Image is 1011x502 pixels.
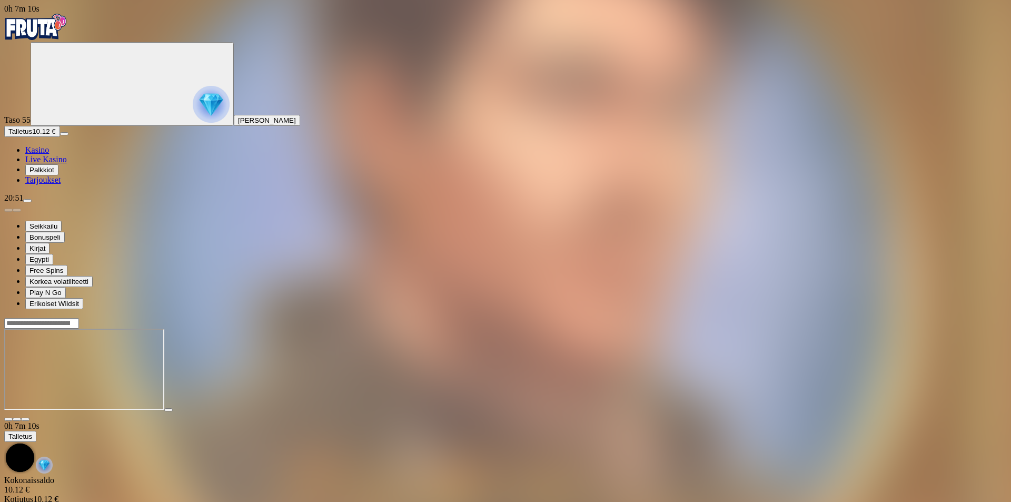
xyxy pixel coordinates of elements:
span: Seikkailu [29,222,57,230]
button: menu [60,132,68,135]
button: Play N Go [25,287,66,298]
a: Tarjoukset [25,175,61,184]
span: Taso 55 [4,115,31,124]
button: Talletusplus icon10.12 € [4,126,60,137]
button: Seikkailu [25,221,62,232]
button: chevron-down icon [13,418,21,421]
span: Kirjat [29,244,45,252]
img: reward-icon [36,457,53,474]
a: Live Kasino [25,155,67,164]
span: Egypti [29,255,49,263]
span: user session time [4,4,39,13]
span: Erikoiset Wildsit [29,300,79,308]
button: close icon [4,418,13,421]
button: [PERSON_NAME] [234,115,300,126]
button: reward progress [31,42,234,126]
span: Korkea volatiliteetti [29,278,88,286]
input: Search [4,318,79,329]
a: Fruta [4,33,67,42]
span: user session time [4,421,39,430]
img: Fruta [4,14,67,40]
button: Bonuspeli [25,232,65,243]
button: Egypti [25,254,53,265]
button: fullscreen icon [21,418,29,421]
span: Bonuspeli [29,233,61,241]
span: Talletus [8,127,32,135]
span: [PERSON_NAME] [238,116,296,124]
div: 10.12 € [4,485,1007,495]
button: play icon [164,408,173,411]
nav: Main menu [4,145,1007,185]
button: Palkkiot [25,164,58,175]
span: Play N Go [29,289,62,297]
span: 10.12 € [32,127,55,135]
button: prev slide [4,209,13,212]
nav: Primary [4,14,1007,185]
div: Game menu [4,421,1007,476]
img: reward progress [193,86,230,123]
button: next slide [13,209,21,212]
span: Palkkiot [29,166,54,174]
button: Free Spins [25,265,67,276]
div: Kokonaissaldo [4,476,1007,495]
span: Talletus [8,432,32,440]
a: Kasino [25,145,49,154]
button: Kirjat [25,243,49,254]
span: 20:51 [4,193,23,202]
button: Korkea volatiliteetti [25,276,93,287]
button: Talletus [4,431,36,442]
span: Free Spins [29,267,63,274]
button: menu [23,199,32,202]
iframe: Book of Dead [4,329,164,410]
button: Erikoiset Wildsit [25,298,83,309]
